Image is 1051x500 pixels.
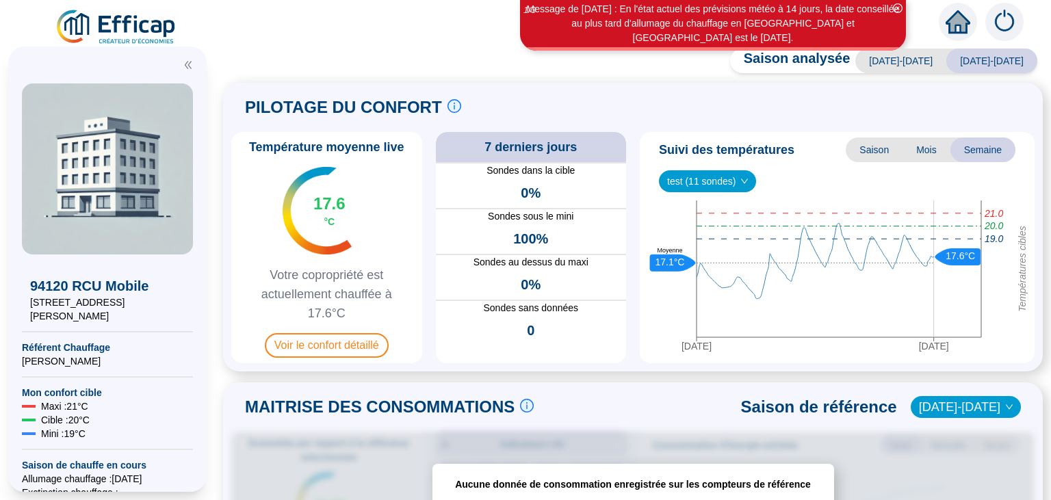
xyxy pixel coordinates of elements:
span: Suivi des températures [659,140,794,159]
span: 2023-2024 [919,397,1013,417]
tspan: [DATE] [919,341,949,352]
span: Votre copropriété est actuellement chauffée à 17.6°C [237,265,417,323]
span: 94120 RCU Mobile [30,276,185,295]
span: Allumage chauffage : [DATE] [22,472,193,486]
div: Message de [DATE] : En l'état actuel des prévisions météo à 14 jours, la date conseillée au plus ... [522,2,904,45]
span: 17.6 [313,193,346,215]
span: Saison [846,137,903,162]
img: efficap energie logo [55,8,179,47]
span: Référent Chauffage [22,341,193,354]
span: [STREET_ADDRESS][PERSON_NAME] [30,295,185,323]
tspan: 20.0 [984,220,1003,231]
tspan: Températures cibles [1017,226,1028,312]
span: test (11 sondes) [667,171,748,192]
img: alerts [985,3,1024,41]
span: info-circle [520,399,534,412]
span: 0% [521,183,541,202]
span: [DATE]-[DATE] [946,49,1037,73]
span: Voir le confort détaillé [265,333,389,358]
text: 17.1°C [656,256,685,267]
span: Saison analysée [730,49,851,73]
span: Sondes au dessus du maxi [436,255,627,269]
span: Mini : 19 °C [41,427,86,440]
text: 17.6°C [946,250,975,261]
span: Semaine [950,137,1015,162]
span: home [946,10,970,34]
span: double-left [183,60,193,70]
span: Sondes dans la cible [436,163,627,178]
span: 0 [527,321,534,340]
span: [DATE]-[DATE] [855,49,946,73]
span: Sondes sous le mini [436,209,627,224]
span: Maxi : 21 °C [41,399,88,413]
span: down [740,177,749,185]
span: Cible : 20 °C [41,413,90,427]
span: close-circle [893,3,903,13]
tspan: [DATE] [682,341,712,352]
span: Aucune donnée de consommation enregistrée sur les compteurs de référence [455,477,811,491]
span: °C [324,215,335,228]
span: Mon confort cible [22,386,193,399]
span: Sondes sans données [436,301,627,315]
span: 7 derniers jours [484,137,577,157]
span: info-circle [447,99,461,113]
tspan: 21.0 [984,208,1003,219]
span: 100% [513,229,548,248]
span: Saison de chauffe en cours [22,458,193,472]
span: MAITRISE DES CONSOMMATIONS [245,396,515,418]
span: down [1005,403,1013,411]
i: 1 / 3 [523,5,536,15]
span: Exctinction chauffage : -- [22,486,193,499]
span: 0% [521,275,541,294]
span: [PERSON_NAME] [22,354,193,368]
tspan: 19.0 [985,233,1003,244]
span: Saison de référence [741,396,897,418]
span: PILOTAGE DU CONFORT [245,96,442,118]
img: indicateur températures [283,167,352,254]
span: Température moyenne live [241,137,413,157]
span: Mois [903,137,950,162]
text: Moyenne [657,247,682,254]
